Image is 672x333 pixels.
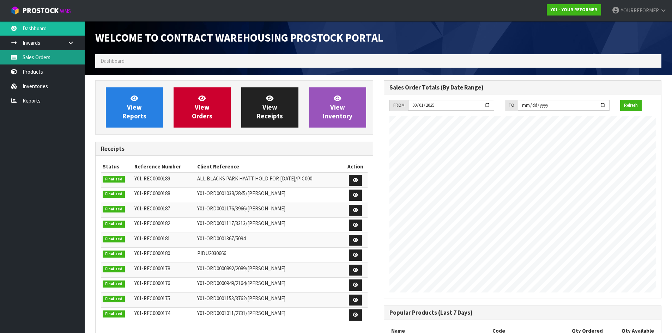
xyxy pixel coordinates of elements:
[323,94,352,121] span: View Inventory
[197,220,285,227] span: Y01-ORD0001117/3313/[PERSON_NAME]
[103,176,125,183] span: Finalised
[197,250,226,257] span: PIDU2030666
[134,265,170,272] span: Y01-REC0000178
[103,266,125,273] span: Finalised
[197,190,285,197] span: Y01-ORD0001038/2845/[PERSON_NAME]
[134,205,170,212] span: Y01-REC0000187
[134,295,170,302] span: Y01-REC0000175
[134,220,170,227] span: Y01-REC0000182
[389,84,656,91] h3: Sales Order Totals (By Date Range)
[134,310,170,316] span: Y01-REC0000174
[505,100,518,111] div: TO
[197,295,285,302] span: Y01-ORD0001153/3762/[PERSON_NAME]
[95,31,383,45] span: Welcome to Contract Warehousing ProStock Portal
[134,190,170,197] span: Y01-REC0000188
[620,100,642,111] button: Refresh
[197,265,285,272] span: Y01-ORD0000892/2089/[PERSON_NAME]
[60,8,71,14] small: WMS
[103,251,125,258] span: Finalised
[197,205,285,212] span: Y01-ORD0001176/3966/[PERSON_NAME]
[257,94,283,121] span: View Receipts
[23,6,59,15] span: ProStock
[174,87,231,128] a: ViewOrders
[197,280,285,286] span: Y01-ORD0000949/2164/[PERSON_NAME]
[103,296,125,303] span: Finalised
[389,309,656,316] h3: Popular Products (Last 7 Days)
[197,310,285,316] span: Y01-ORD0001011/2731/[PERSON_NAME]
[343,161,368,172] th: Action
[103,280,125,288] span: Finalised
[101,57,125,64] span: Dashboard
[101,161,133,172] th: Status
[101,146,368,152] h3: Receipts
[197,175,312,182] span: ALL BLACKS PARK HYATT HOLD FOR [DATE]/PIC000
[134,250,170,257] span: Y01-REC0000180
[134,235,170,242] span: Y01-REC0000181
[11,6,19,15] img: cube-alt.png
[192,94,212,121] span: View Orders
[103,191,125,198] span: Finalised
[103,221,125,228] span: Finalised
[389,100,408,111] div: FROM
[122,94,146,121] span: View Reports
[551,7,597,13] strong: Y01 - YOUR REFORMER
[309,87,366,128] a: ViewInventory
[133,161,195,172] th: Reference Number
[106,87,163,128] a: ViewReports
[103,310,125,317] span: Finalised
[197,235,246,242] span: Y01-ORD0001367/5094
[621,7,659,14] span: YOURREFORMER
[195,161,343,172] th: Client Reference
[103,206,125,213] span: Finalised
[134,280,170,286] span: Y01-REC0000176
[241,87,298,128] a: ViewReceipts
[103,236,125,243] span: Finalised
[134,175,170,182] span: Y01-REC0000189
